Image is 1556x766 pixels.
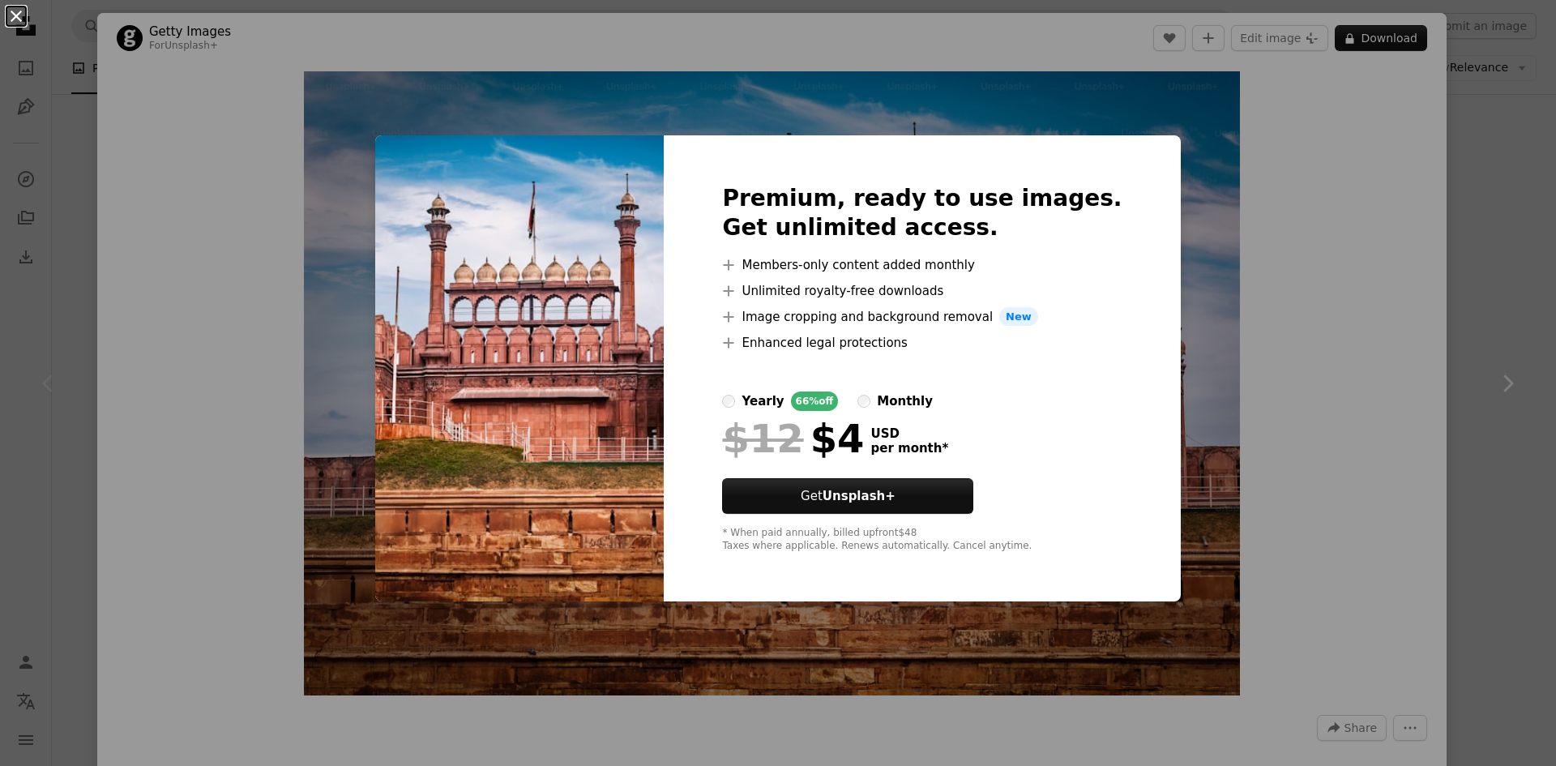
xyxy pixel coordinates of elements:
[722,478,973,514] button: GetUnsplash+
[870,441,948,456] span: per month *
[870,426,948,441] span: USD
[857,395,870,408] input: monthly
[722,417,864,460] div: $4
[722,395,735,408] input: yearly66%off
[722,307,1122,327] li: Image cropping and background removal
[791,392,839,411] div: 66% off
[722,417,803,460] span: $12
[722,527,1122,553] div: * When paid annually, billed upfront $48 Taxes where applicable. Renews automatically. Cancel any...
[722,255,1122,275] li: Members-only content added monthly
[375,135,664,602] img: premium_photo-1661919589683-f11880119fb7
[823,489,896,503] strong: Unsplash+
[722,281,1122,301] li: Unlimited royalty-free downloads
[999,307,1038,327] span: New
[742,392,784,411] div: yearly
[877,392,933,411] div: monthly
[722,184,1122,242] h2: Premium, ready to use images. Get unlimited access.
[722,333,1122,353] li: Enhanced legal protections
